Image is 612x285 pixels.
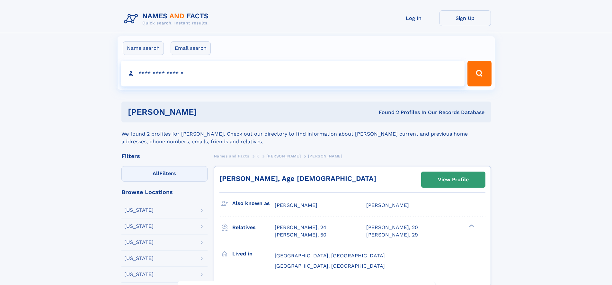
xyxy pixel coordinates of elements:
[275,231,326,238] a: [PERSON_NAME], 50
[308,154,342,158] span: [PERSON_NAME]
[275,263,385,269] span: [GEOGRAPHIC_DATA], [GEOGRAPHIC_DATA]
[123,41,164,55] label: Name search
[124,208,154,213] div: [US_STATE]
[438,172,469,187] div: View Profile
[275,253,385,259] span: [GEOGRAPHIC_DATA], [GEOGRAPHIC_DATA]
[421,172,485,187] a: View Profile
[219,174,376,183] a: [PERSON_NAME], Age [DEMOGRAPHIC_DATA]
[366,224,418,231] a: [PERSON_NAME], 20
[388,10,439,26] a: Log In
[124,224,154,229] div: [US_STATE]
[171,41,211,55] label: Email search
[121,10,214,28] img: Logo Names and Facts
[128,108,288,116] h1: [PERSON_NAME]
[121,153,208,159] div: Filters
[121,122,491,146] div: We found 2 profiles for [PERSON_NAME]. Check out our directory to find information about [PERSON_...
[232,222,275,233] h3: Relatives
[439,10,491,26] a: Sign Up
[124,272,154,277] div: [US_STATE]
[232,198,275,209] h3: Also known as
[214,152,249,160] a: Names and Facts
[266,154,301,158] span: [PERSON_NAME]
[256,154,259,158] span: K
[366,202,409,208] span: [PERSON_NAME]
[288,109,484,116] div: Found 2 Profiles In Our Records Database
[121,61,465,86] input: search input
[275,224,326,231] a: [PERSON_NAME], 24
[121,189,208,195] div: Browse Locations
[275,202,317,208] span: [PERSON_NAME]
[266,152,301,160] a: [PERSON_NAME]
[121,166,208,182] label: Filters
[153,170,159,176] span: All
[124,256,154,261] div: [US_STATE]
[467,61,491,86] button: Search Button
[124,240,154,245] div: [US_STATE]
[256,152,259,160] a: K
[467,224,475,228] div: ❯
[232,248,275,259] h3: Lived in
[366,231,418,238] a: [PERSON_NAME], 29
